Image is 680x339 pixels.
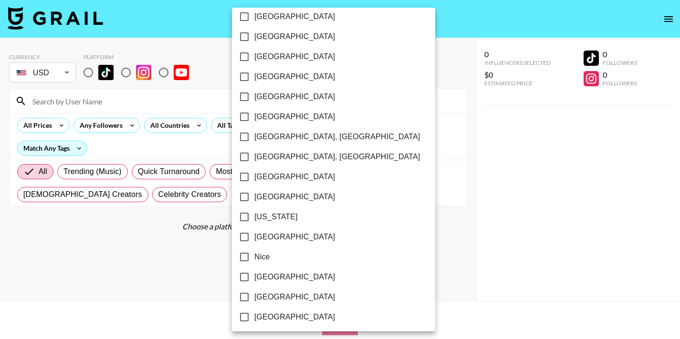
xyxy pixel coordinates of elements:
span: [GEOGRAPHIC_DATA], [GEOGRAPHIC_DATA] [254,131,420,143]
span: [GEOGRAPHIC_DATA] [254,91,335,103]
span: [GEOGRAPHIC_DATA] [254,191,335,203]
span: [US_STATE] [254,211,298,223]
span: [GEOGRAPHIC_DATA] [254,171,335,183]
span: [GEOGRAPHIC_DATA] [254,11,335,22]
span: [GEOGRAPHIC_DATA] [254,111,335,123]
span: [GEOGRAPHIC_DATA], [GEOGRAPHIC_DATA] [254,151,420,163]
span: [GEOGRAPHIC_DATA] [254,71,335,82]
span: [GEOGRAPHIC_DATA] [254,291,335,303]
span: [GEOGRAPHIC_DATA] [254,311,335,323]
span: [GEOGRAPHIC_DATA] [254,31,335,42]
span: Nice [254,251,270,263]
span: [GEOGRAPHIC_DATA] [254,51,335,62]
span: [GEOGRAPHIC_DATA] [254,271,335,283]
iframe: Drift Widget Chat Controller [632,291,669,328]
span: [GEOGRAPHIC_DATA] [254,231,335,243]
